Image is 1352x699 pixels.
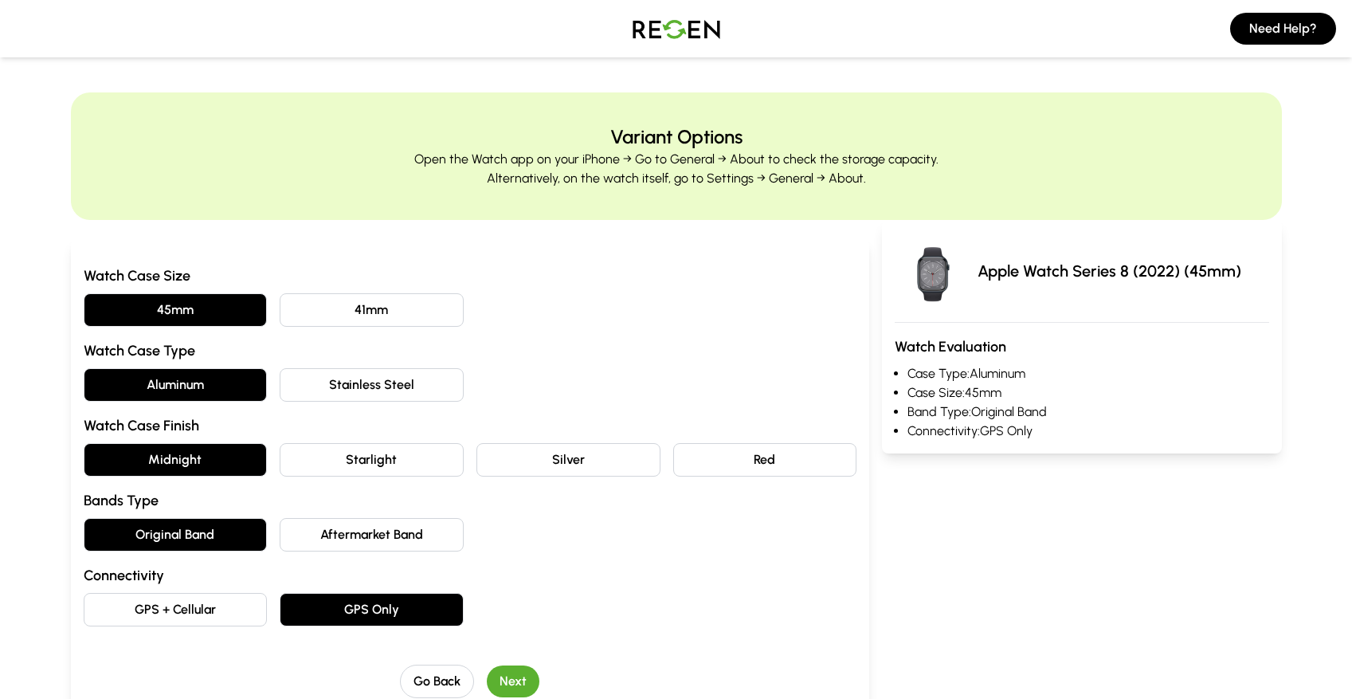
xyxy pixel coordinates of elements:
button: Original Band [84,518,268,552]
li: Case Size: 45mm [907,383,1268,403]
button: GPS + Cellular [84,593,268,626]
h3: Watch Case Type [84,340,857,362]
h3: Watch Evaluation [895,336,1268,358]
p: Open the Watch app on your iPhone → Go to General → About to check the storage capacity. Alternat... [414,150,939,188]
button: Starlight [280,443,464,477]
h3: Bands Type [84,489,857,512]
h3: Watch Case Size [84,265,857,287]
li: Band Type: Original Band [907,403,1268,422]
h3: Connectivity [84,564,857,587]
button: Need Help? [1230,13,1336,45]
button: Next [487,666,539,697]
button: Stainless Steel [280,368,464,402]
button: 41mm [280,293,464,327]
h3: Watch Case Finish [84,414,857,437]
button: Silver [476,443,660,477]
button: Red [673,443,857,477]
h2: Variant Options [610,124,743,150]
button: Go Back [400,665,474,698]
button: 45mm [84,293,268,327]
button: Aftermarket Band [280,518,464,552]
button: GPS Only [280,593,464,626]
li: Case Type: Aluminum [907,364,1268,383]
img: Apple Watch Series 8 (2022) [895,233,971,309]
img: Logo [621,6,732,51]
p: Apple Watch Series 8 (2022) (45mm) [978,260,1241,282]
li: Connectivity: GPS Only [907,422,1268,441]
button: Midnight [84,443,268,477]
button: Aluminum [84,368,268,402]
